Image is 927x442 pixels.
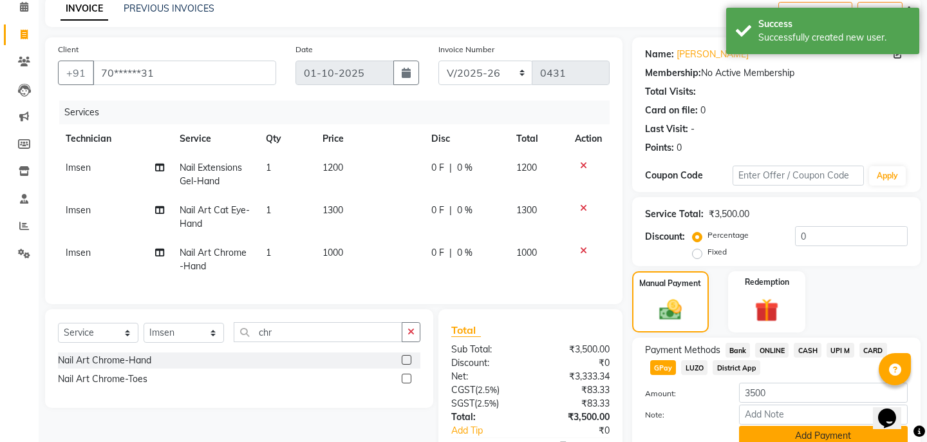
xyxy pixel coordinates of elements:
[323,204,343,216] span: 1300
[58,354,151,367] div: Nail Art Chrome-Hand
[747,296,786,325] img: _gift.svg
[449,204,452,217] span: |
[733,166,864,186] input: Enter Offer / Coupon Code
[778,2,852,22] button: Create New
[567,124,610,153] th: Action
[758,17,910,31] div: Success
[691,122,695,136] div: -
[530,383,619,397] div: ₹83.33
[677,48,749,61] a: [PERSON_NAME]
[709,207,749,221] div: ₹3,500.00
[739,405,908,425] input: Add Note
[713,360,760,375] span: District App
[266,162,271,173] span: 1
[707,246,727,258] label: Fixed
[442,370,530,383] div: Net:
[857,2,903,22] button: Save
[755,343,789,358] span: ONLINE
[442,343,530,356] div: Sub Total:
[635,388,729,399] label: Amount:
[859,343,887,358] span: CARD
[58,61,94,85] button: +91
[431,161,444,175] span: 0 F
[172,124,257,153] th: Service
[639,278,701,289] label: Manual Payment
[323,162,343,173] span: 1200
[707,229,749,241] label: Percentage
[323,247,343,258] span: 1000
[645,343,720,357] span: Payment Methods
[530,397,619,410] div: ₹83.33
[827,343,854,358] span: UPI M
[745,276,789,288] label: Redemption
[700,104,706,117] div: 0
[645,48,674,61] div: Name:
[180,204,250,229] span: Nail Art Cat Eye-Hand
[266,204,271,216] span: 1
[442,410,530,424] div: Total:
[258,124,315,153] th: Qty
[509,124,567,153] th: Total
[457,204,473,217] span: 0 %
[794,343,821,358] span: CASH
[442,397,530,410] div: ( )
[451,398,474,409] span: SGST
[180,162,242,187] span: Nail Extensions Gel-Hand
[652,297,689,323] img: _cash.svg
[530,343,619,356] div: ₹3,500.00
[645,85,696,99] div: Total Visits:
[124,3,214,14] a: PREVIOUS INVOICES
[516,247,537,258] span: 1000
[645,207,704,221] div: Service Total:
[449,246,452,260] span: |
[451,323,481,337] span: Total
[516,162,537,173] span: 1200
[530,410,619,424] div: ₹3,500.00
[645,66,701,80] div: Membership:
[530,356,619,370] div: ₹0
[530,370,619,383] div: ₹3,333.34
[66,204,91,216] span: Imsen
[424,124,508,153] th: Disc
[66,162,91,173] span: Imsen
[645,169,733,182] div: Coupon Code
[645,66,908,80] div: No Active Membership
[477,398,496,408] span: 2.5%
[645,104,698,117] div: Card on file:
[266,247,271,258] span: 1
[58,372,147,386] div: Nail Art Chrome-Toes
[545,424,619,437] div: ₹0
[645,141,674,155] div: Points:
[457,161,473,175] span: 0 %
[478,385,497,395] span: 2.5%
[873,390,914,429] iframe: chat widget
[295,44,313,55] label: Date
[58,124,172,153] th: Technician
[315,124,424,153] th: Price
[681,360,707,375] span: LUZO
[726,343,751,358] span: Bank
[431,204,444,217] span: 0 F
[635,409,729,421] label: Note:
[739,383,908,403] input: Amount
[451,384,475,396] span: CGST
[438,44,494,55] label: Invoice Number
[442,356,530,370] div: Discount:
[449,161,452,175] span: |
[869,166,906,186] button: Apply
[93,61,276,85] input: Search by Name/Mobile/Email/Code
[66,247,91,258] span: Imsen
[59,101,619,124] div: Services
[677,141,682,155] div: 0
[180,247,247,272] span: Nail Art Chrome-Hand
[645,122,688,136] div: Last Visit:
[516,204,537,216] span: 1300
[442,424,545,437] a: Add Tip
[431,246,444,260] span: 0 F
[758,31,910,44] div: Successfully created new user.
[234,322,402,342] input: Search or Scan
[650,360,677,375] span: GPay
[442,383,530,397] div: ( )
[58,44,79,55] label: Client
[645,230,685,244] div: Discount:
